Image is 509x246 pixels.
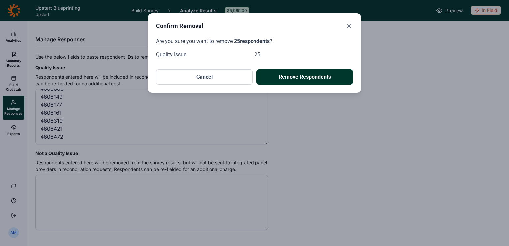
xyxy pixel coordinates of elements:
button: Remove Respondents [256,69,353,85]
div: 25 [254,51,353,59]
div: Quality Issue [156,51,254,59]
button: Close [345,21,353,31]
span: 25 respondents [234,38,270,44]
h2: Confirm Removal [156,21,203,31]
button: Cancel [156,69,253,85]
p: Are you sure you want to remove ? [156,37,353,45]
